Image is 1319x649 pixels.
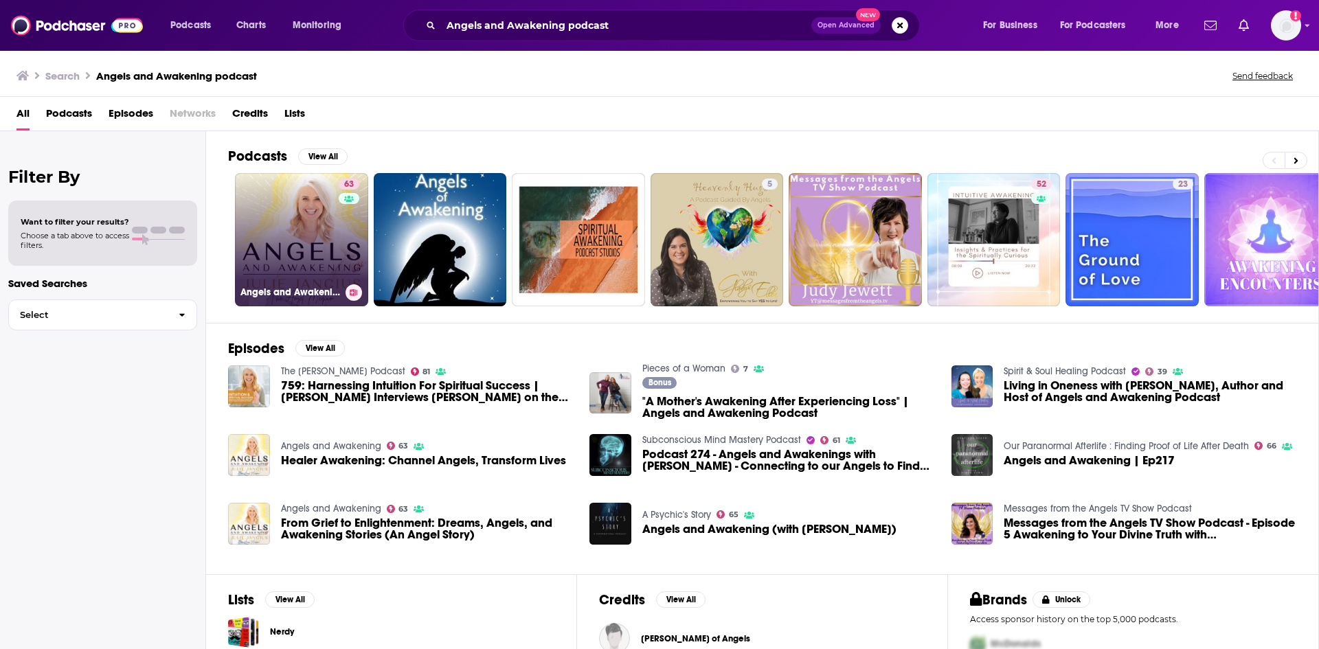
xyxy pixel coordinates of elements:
[161,14,229,36] button: open menu
[820,436,840,444] a: 61
[240,286,340,298] h3: Angels and Awakening
[1066,173,1199,306] a: 23
[1004,517,1296,540] a: Messages from the Angels TV Show Podcast - Episode 5 Awakening to Your Divine Truth with Gina Car...
[339,179,359,190] a: 63
[970,591,1027,608] h2: Brands
[45,69,80,82] h3: Search
[344,178,354,192] span: 63
[8,167,197,187] h2: Filter By
[589,434,631,476] img: Podcast 274 - Angels and Awakenings with Julie Jancius - Connecting to our Angels to Find Our Lif...
[11,12,143,38] img: Podchaser - Follow, Share and Rate Podcasts
[1271,10,1301,41] span: Logged in as mmullin
[599,591,645,608] h2: Credits
[731,365,748,373] a: 7
[833,437,840,444] span: 61
[1173,179,1193,190] a: 23
[651,173,784,306] a: 5
[973,14,1055,36] button: open menu
[589,503,631,545] img: Angels and Awakening (with Julie Jancius)
[281,517,574,540] a: From Grief to Enlightenment: Dreams, Angels, and Awakening Stories (An Angel Story)
[656,591,706,608] button: View All
[951,365,993,407] img: Living in Oneness with Julie Jancius, Author and Host of Angels and Awakening Podcast
[228,340,284,357] h2: Episodes
[228,365,270,407] img: 759: Harnessing Intuition For Spiritual Success | Julia Jancius Interviews Rachel Hollis on the A...
[970,614,1296,624] p: Access sponsor history on the top 5,000 podcasts.
[170,16,211,35] span: Podcasts
[1031,179,1052,190] a: 52
[1271,10,1301,41] img: User Profile
[1146,14,1196,36] button: open menu
[283,14,359,36] button: open menu
[16,102,30,130] a: All
[298,148,348,165] button: View All
[281,380,574,403] a: 759: Harnessing Intuition For Spiritual Success | Julia Jancius Interviews Rachel Hollis on the A...
[21,217,129,227] span: Want to filter your results?
[281,455,566,466] a: Healer Awakening: Channel Angels, Transform Lives
[228,434,270,476] img: Healer Awakening: Channel Angels, Transform Lives
[641,633,750,644] span: [PERSON_NAME] of Angels
[1254,442,1276,450] a: 66
[21,231,129,250] span: Choose a tab above to access filters.
[416,10,933,41] div: Search podcasts, credits, & more...
[1004,380,1296,403] span: Living in Oneness with [PERSON_NAME], Author and Host of Angels and Awakening Podcast
[951,503,993,545] img: Messages from the Angels TV Show Podcast - Episode 5 Awakening to Your Divine Truth with Gina Car...
[1004,380,1296,403] a: Living in Oneness with Julie Jancius, Author and Host of Angels and Awakening Podcast
[109,102,153,130] a: Episodes
[8,277,197,290] p: Saved Searches
[281,380,574,403] span: 759: Harnessing Intuition For Spiritual Success | [PERSON_NAME] Interviews [PERSON_NAME] on the A...
[1037,178,1046,192] span: 52
[1004,503,1192,514] a: Messages from the Angels TV Show Podcast
[46,102,92,130] a: Podcasts
[1033,591,1091,608] button: Unlock
[228,617,259,648] a: Nerdy
[398,443,408,449] span: 63
[717,510,739,519] a: 65
[1178,178,1188,192] span: 23
[642,448,935,472] span: Podcast 274 - Angels and Awakenings with [PERSON_NAME] - Connecting to our Angels to Find Our Lif...
[1060,16,1126,35] span: For Podcasters
[1004,455,1175,466] a: Angels and Awakening | Ep217
[281,365,405,377] a: The Rachel Hollis Podcast
[228,503,270,545] img: From Grief to Enlightenment: Dreams, Angels, and Awakening Stories (An Angel Story)
[281,503,381,514] a: Angels and Awakening
[411,367,431,376] a: 81
[170,102,216,130] span: Networks
[1158,369,1167,375] span: 39
[811,17,881,34] button: Open AdvancedNew
[642,396,935,419] span: "A Mother's Awakening After Experiencing Loss" | Angels and Awakening Podcast
[1233,14,1254,37] a: Show notifications dropdown
[818,22,875,29] span: Open Advanced
[236,16,266,35] span: Charts
[387,442,409,450] a: 63
[232,102,268,130] a: Credits
[1155,16,1179,35] span: More
[284,102,305,130] a: Lists
[642,434,801,446] a: Subconscious Mind Mastery Podcast
[1290,10,1301,21] svg: Add a profile image
[441,14,811,36] input: Search podcasts, credits, & more...
[951,434,993,476] img: Angels and Awakening | Ep217
[422,369,430,375] span: 81
[1267,443,1276,449] span: 66
[295,340,345,356] button: View All
[641,633,750,644] a: Joan of Angels
[281,440,381,452] a: Angels and Awakening
[227,14,274,36] a: Charts
[642,523,897,535] span: Angels and Awakening (with [PERSON_NAME])
[96,69,257,82] h3: Angels and Awakening podcast
[1145,367,1167,376] a: 39
[398,506,408,512] span: 63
